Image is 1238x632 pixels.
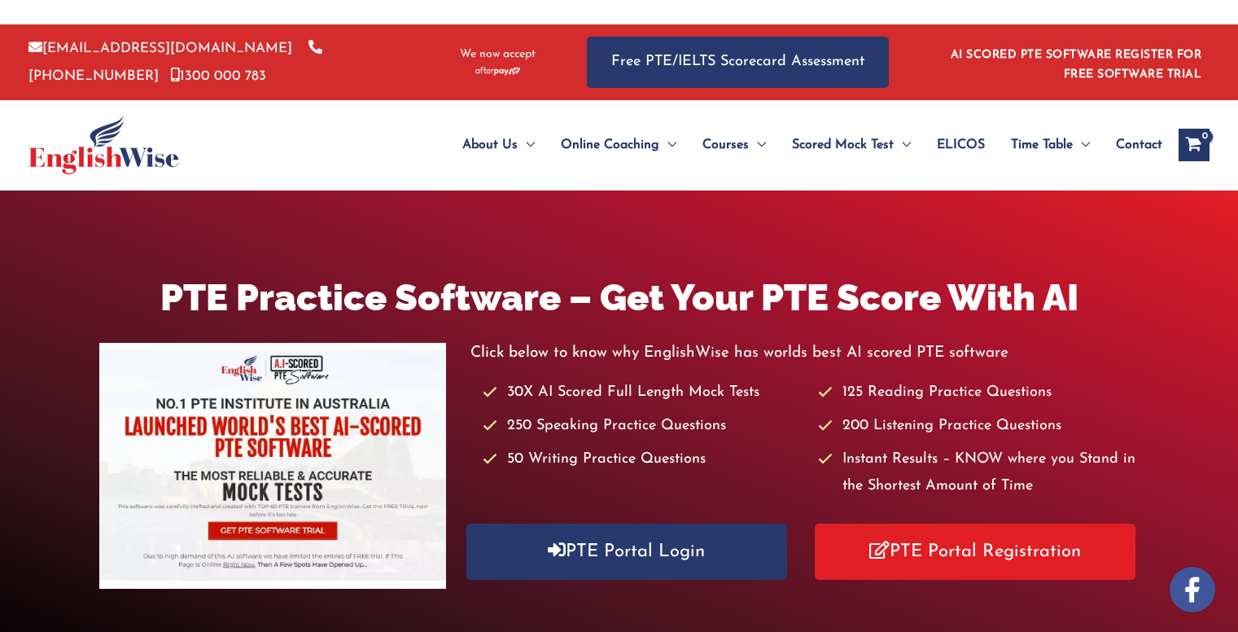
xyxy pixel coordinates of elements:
[548,116,689,173] a: Online CoachingMenu Toggle
[28,116,179,174] img: cropped-ew-logo
[941,36,1210,89] aside: Header Widget 1
[1103,116,1162,173] a: Contact
[924,116,998,173] a: ELICOS
[462,116,518,173] span: About Us
[779,116,924,173] a: Scored Mock TestMenu Toggle
[1179,129,1210,161] a: View Shopping Cart, empty
[937,116,985,173] span: ELICOS
[1073,116,1090,173] span: Menu Toggle
[587,37,889,88] a: Free PTE/IELTS Scorecard Assessment
[894,116,911,173] span: Menu Toggle
[460,46,536,63] span: We now accept
[998,116,1103,173] a: Time TableMenu Toggle
[818,413,1139,440] li: 200 Listening Practice Questions
[1170,567,1215,612] img: white-facebook.png
[449,116,548,173] a: About UsMenu Toggle
[815,524,1135,580] a: PTE Portal Registration
[818,446,1139,501] li: Instant Results – KNOW where you Stand in the Shortest Amount of Time
[171,69,266,83] a: 1300 000 783
[561,116,659,173] span: Online Coaching
[818,380,1139,406] li: 125 Reading Practice Questions
[423,116,1162,173] nav: Site Navigation: Main Menu
[483,446,803,473] li: 50 Writing Practice Questions
[1011,116,1073,173] span: Time Table
[1116,116,1162,173] span: Contact
[792,116,894,173] span: Scored Mock Test
[483,380,803,406] li: 30X AI Scored Full Length Mock Tests
[689,116,779,173] a: CoursesMenu Toggle
[749,116,766,173] span: Menu Toggle
[518,116,535,173] span: Menu Toggle
[483,413,803,440] li: 250 Speaking Practice Questions
[28,42,322,82] a: [PHONE_NUMBER]
[659,116,676,173] span: Menu Toggle
[470,340,1140,366] p: Click below to know why EnglishWise has worlds best AI scored PTE software
[466,524,787,580] a: PTE Portal Login
[99,272,1140,323] h1: PTE Practice Software – Get Your PTE Score With AI
[702,116,749,173] span: Courses
[475,67,520,76] img: Afterpay-Logo
[28,42,292,55] a: [EMAIL_ADDRESS][DOMAIN_NAME]
[99,343,446,589] img: pte-institute-main
[951,49,1202,81] a: AI SCORED PTE SOFTWARE REGISTER FOR FREE SOFTWARE TRIAL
